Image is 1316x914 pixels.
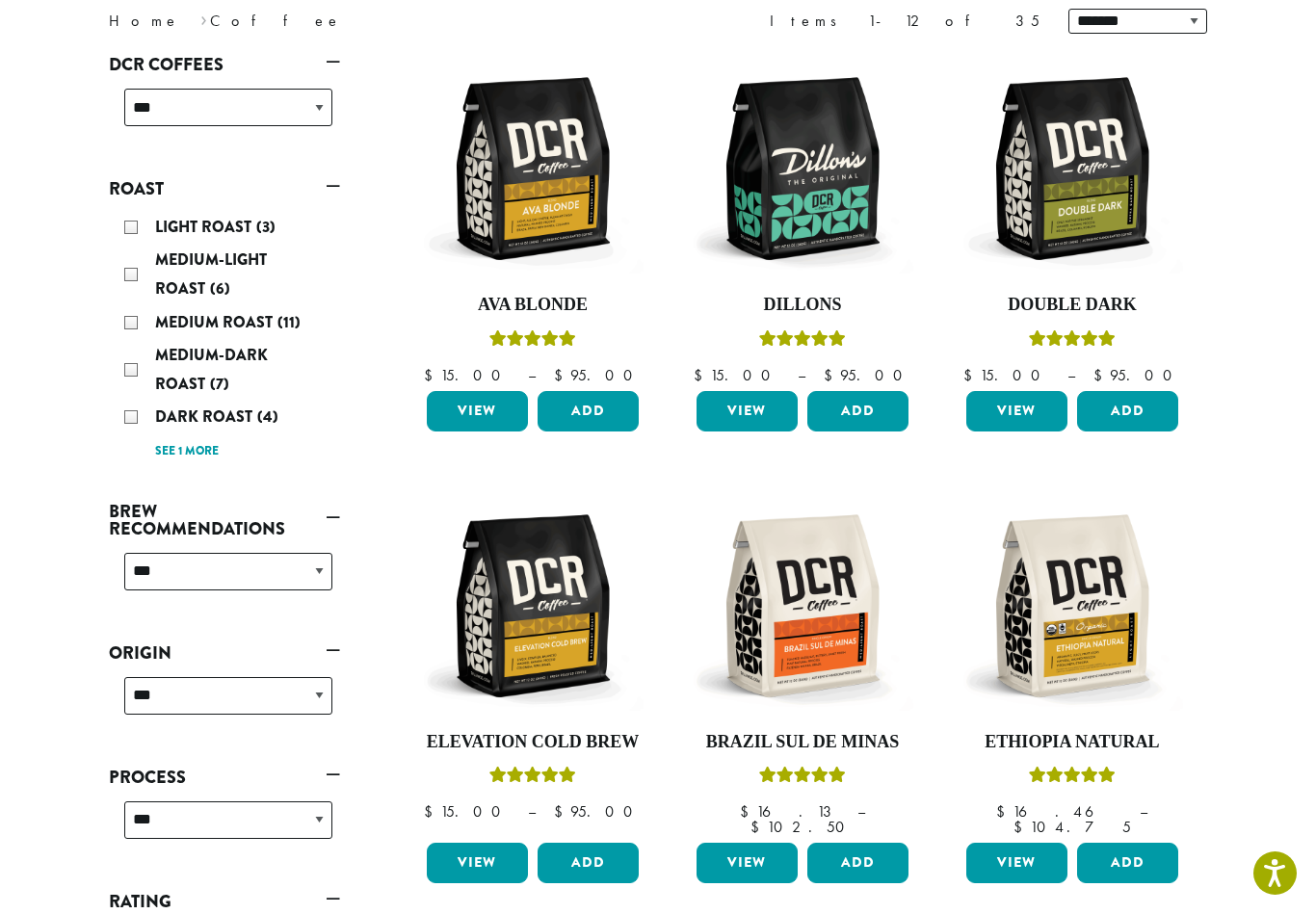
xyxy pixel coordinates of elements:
[109,10,629,33] nav: Breadcrumb
[155,311,277,333] span: Medium Roast
[424,365,440,385] span: $
[155,248,267,300] span: Medium-Light Roast
[109,48,340,81] a: DCR Coffees
[1013,817,1131,837] bdi: 104.75
[824,365,911,385] bdi: 95.00
[528,365,536,385] span: –
[109,495,340,545] a: Brew Recommendations
[692,295,913,316] h4: Dillons
[966,843,1067,883] a: View
[554,365,570,385] span: $
[750,817,854,837] bdi: 102.50
[692,495,913,836] a: Brazil Sul De MinasRated 5.00 out of 5
[759,764,846,793] div: Rated 5.00 out of 5
[697,391,798,431] a: View
[1077,391,1178,431] button: Add
[1067,365,1075,385] span: –
[692,495,913,717] img: DCR-12oz-Brazil-Sul-De-Minas-Stock-scaled.png
[750,817,767,837] span: $
[200,3,207,33] span: ›
[422,495,644,836] a: Elevation Cold BrewRated 5.00 out of 5
[538,843,639,883] button: Add
[1029,327,1116,356] div: Rated 4.50 out of 5
[740,801,756,822] span: $
[1013,817,1030,837] span: $
[963,365,1049,385] bdi: 15.00
[422,58,644,383] a: Ava BlondeRated 5.00 out of 5
[961,732,1183,753] h4: Ethiopia Natural
[554,365,642,385] bdi: 95.00
[824,365,840,385] span: $
[694,365,710,385] span: $
[996,801,1121,822] bdi: 16.46
[807,843,908,883] button: Add
[155,216,256,238] span: Light Roast
[538,391,639,431] button: Add
[155,344,268,395] span: Medium-Dark Roast
[1029,764,1116,793] div: Rated 5.00 out of 5
[256,216,276,238] span: (3)
[109,545,340,614] div: Brew Recommendations
[210,277,230,300] span: (6)
[554,801,642,822] bdi: 95.00
[427,843,528,883] a: View
[759,327,846,356] div: Rated 5.00 out of 5
[277,311,301,333] span: (11)
[1140,801,1147,822] span: –
[489,764,576,793] div: Rated 5.00 out of 5
[857,801,865,822] span: –
[554,801,570,822] span: $
[694,365,779,385] bdi: 15.00
[109,637,340,669] a: Origin
[961,58,1183,383] a: Double DarkRated 4.50 out of 5
[692,732,913,753] h4: Brazil Sul De Minas
[109,761,340,794] a: Process
[740,801,839,822] bdi: 16.13
[1093,365,1110,385] span: $
[798,365,805,385] span: –
[424,801,440,822] span: $
[697,843,798,883] a: View
[692,58,913,383] a: DillonsRated 5.00 out of 5
[427,391,528,431] a: View
[109,11,180,31] a: Home
[424,801,510,822] bdi: 15.00
[961,295,1183,316] h4: Double Dark
[963,365,980,385] span: $
[109,81,340,149] div: DCR Coffees
[210,373,229,395] span: (7)
[422,295,644,316] h4: Ava Blonde
[109,205,340,472] div: Roast
[966,391,1067,431] a: View
[1077,843,1178,883] button: Add
[155,442,219,461] a: See 1 more
[109,669,340,738] div: Origin
[155,405,257,428] span: Dark Roast
[528,801,536,822] span: –
[422,58,644,279] img: DCR-12oz-Ava-Blonde-Stock-scaled.png
[770,10,1040,33] div: Items 1-12 of 35
[422,495,644,717] img: DCR-12oz-Elevation-Cold-Brew-Stock-scaled.png
[1093,365,1181,385] bdi: 95.00
[961,495,1183,717] img: DCR-12oz-FTO-Ethiopia-Natural-Stock-scaled.png
[257,405,278,428] span: (4)
[692,58,913,279] img: DCR-12oz-Dillons-Stock-scaled.png
[961,58,1183,279] img: DCR-12oz-Double-Dark-Stock-scaled.png
[422,732,644,753] h4: Elevation Cold Brew
[109,794,340,862] div: Process
[489,327,576,356] div: Rated 5.00 out of 5
[996,801,1013,822] span: $
[961,495,1183,836] a: Ethiopia NaturalRated 5.00 out of 5
[109,172,340,205] a: Roast
[424,365,510,385] bdi: 15.00
[807,391,908,431] button: Add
